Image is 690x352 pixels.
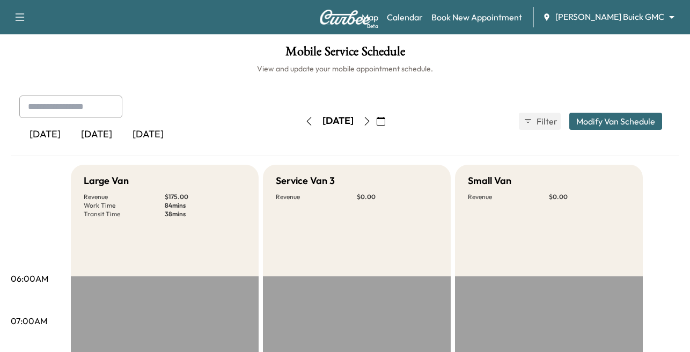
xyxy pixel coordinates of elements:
p: Work Time [84,201,165,210]
p: Revenue [468,193,549,201]
p: Revenue [84,193,165,201]
a: Calendar [387,11,423,24]
button: Filter [519,113,561,130]
p: 07:00AM [11,314,47,327]
p: $ 0.00 [549,193,630,201]
div: [DATE] [322,114,354,128]
div: [DATE] [19,122,71,147]
div: Beta [367,22,378,30]
h5: Small Van [468,173,511,188]
button: Modify Van Schedule [569,113,662,130]
h1: Mobile Service Schedule [11,45,679,63]
a: Book New Appointment [431,11,522,24]
p: 38 mins [165,210,246,218]
div: [DATE] [71,122,122,147]
h5: Service Van 3 [276,173,335,188]
p: Transit Time [84,210,165,218]
p: $ 0.00 [357,193,438,201]
p: 06:00AM [11,272,48,285]
div: [DATE] [122,122,174,147]
a: MapBeta [362,11,378,24]
p: 84 mins [165,201,246,210]
h6: View and update your mobile appointment schedule. [11,63,679,74]
h5: Large Van [84,173,129,188]
p: $ 175.00 [165,193,246,201]
p: Revenue [276,193,357,201]
span: [PERSON_NAME] Buick GMC [555,11,664,23]
img: Curbee Logo [319,10,371,25]
span: Filter [537,115,556,128]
